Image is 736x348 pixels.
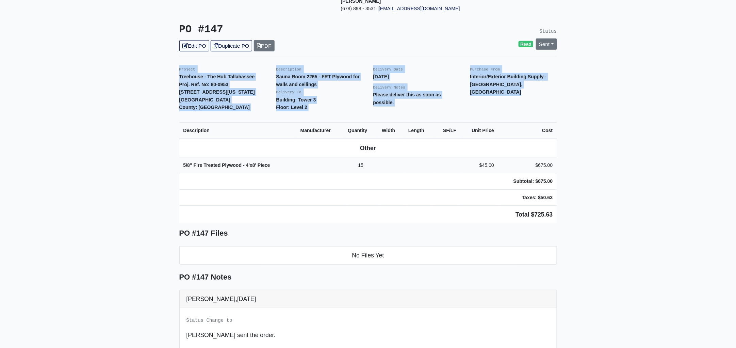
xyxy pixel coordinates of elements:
[276,90,301,94] small: Delivery To
[519,41,533,48] span: Read
[460,157,498,173] td: $45.00
[179,229,557,238] h5: PO #147 Files
[179,40,209,51] a: Edit PO
[276,97,316,102] strong: Building: Tower 3
[470,73,557,96] p: Interior/Exterior Building Supply - [GEOGRAPHIC_DATA], [GEOGRAPHIC_DATA]
[296,122,344,139] th: Manufacturer
[179,246,557,265] li: No Files Yet
[179,206,557,224] td: Total $725.63
[498,122,557,139] th: Cost
[460,122,498,139] th: Unit Price
[179,105,250,110] strong: County: [GEOGRAPHIC_DATA]
[276,74,360,87] strong: Sauna Room 2265 - FRT Plywood for walls and ceilings
[179,97,230,102] strong: [GEOGRAPHIC_DATA]
[237,296,256,302] span: [DATE]
[470,67,500,72] small: Purchase From
[179,273,557,282] h5: PO #147 Notes
[373,85,406,90] small: Delivery Notes
[180,290,557,308] div: [PERSON_NAME],
[373,92,441,105] strong: Please deliver this as soon as possible.
[186,332,276,338] span: [PERSON_NAME] sent the order.
[344,157,378,173] td: 15
[498,157,557,173] td: $675.00
[434,122,461,139] th: SF/LF
[254,40,275,51] a: PDF
[373,74,389,79] strong: [DATE]
[179,74,255,79] strong: Treehouse - The Hub Tallahassee
[378,122,404,139] th: Width
[404,122,434,139] th: Length
[536,38,557,50] a: Sent
[344,122,378,139] th: Quantity
[211,40,252,51] a: Duplicate PO
[276,105,308,110] strong: Floor: Level 2
[179,23,363,36] h3: PO #147
[341,5,492,13] p: (678) 898 - 3531 |
[183,162,270,168] strong: 5/8" Fire Treated Plywood - 4'x8' Piece
[373,67,403,72] small: Delivery Date
[498,189,557,206] td: Taxes: $50.63
[360,145,376,152] b: Other
[179,67,195,72] small: Project
[379,6,460,11] a: [EMAIL_ADDRESS][DOMAIN_NAME]
[179,89,255,95] strong: [STREET_ADDRESS][US_STATE]
[540,29,557,34] small: Status
[179,82,229,87] strong: Proj. Ref. No: 80-0953
[276,67,301,72] small: Description
[179,122,296,139] th: Description
[186,318,232,323] small: Status Change to
[498,173,557,190] td: Subtotal: $675.00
